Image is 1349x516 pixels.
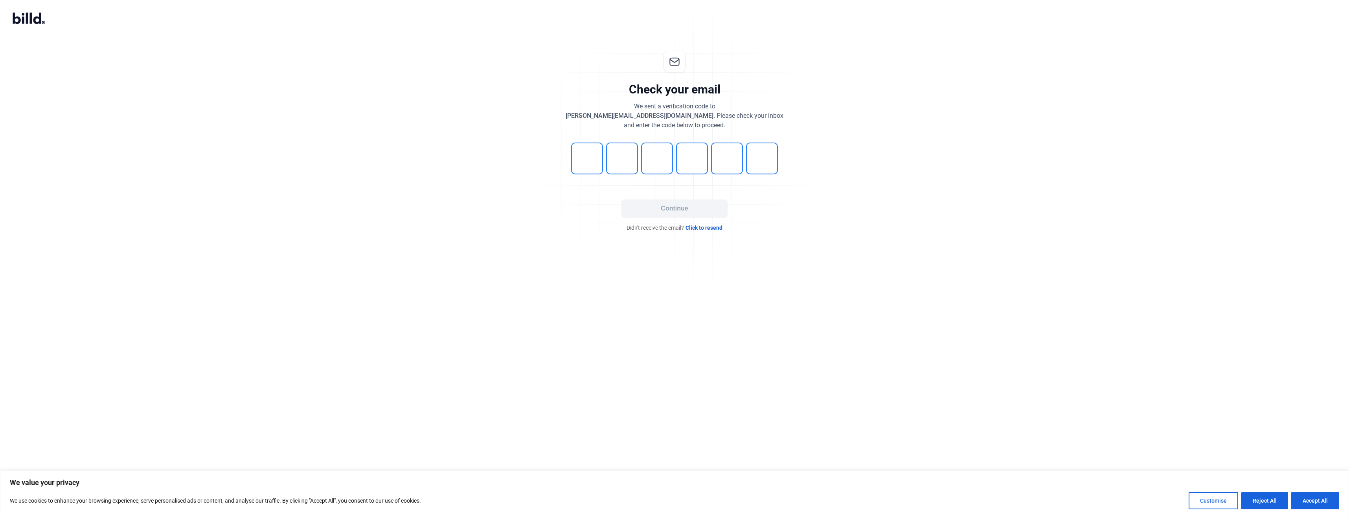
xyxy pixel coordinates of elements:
span: Click to resend [686,224,722,232]
div: Check your email [629,82,720,97]
button: Reject All [1241,492,1288,509]
div: We sent a verification code to . Please check your inbox and enter the code below to proceed. [566,102,783,130]
p: We value your privacy [10,478,1339,487]
div: Didn't receive the email? [557,224,792,232]
button: Customise [1189,492,1238,509]
button: Continue [621,199,728,218]
p: We use cookies to enhance your browsing experience, serve personalised ads or content, and analys... [10,496,421,505]
button: Accept All [1291,492,1339,509]
span: [PERSON_NAME][EMAIL_ADDRESS][DOMAIN_NAME] [566,112,713,119]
